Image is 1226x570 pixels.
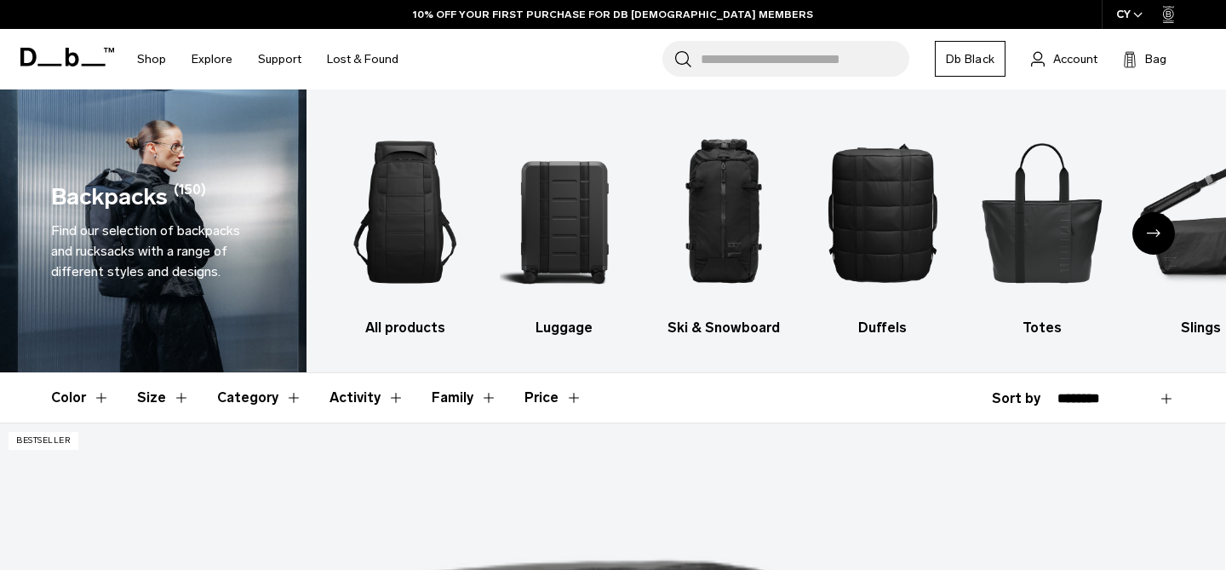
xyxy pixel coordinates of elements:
[1031,49,1097,69] a: Account
[341,318,470,338] h3: All products
[1123,49,1166,69] button: Bag
[818,115,948,338] a: Db Duffels
[413,7,813,22] a: 10% OFF YOUR FIRST PURCHASE FOR DB [DEMOGRAPHIC_DATA] MEMBERS
[524,373,582,423] button: Toggle Price
[341,115,470,338] li: 1 / 10
[935,41,1005,77] a: Db Black
[1145,50,1166,68] span: Bag
[51,222,240,279] span: Find our selection of backpacks and rucksacks with a range of different styles and designs.
[341,115,470,338] a: Db All products
[432,373,497,423] button: Toggle Filter
[124,29,411,89] nav: Main Navigation
[500,115,629,338] li: 2 / 10
[977,318,1107,338] h3: Totes
[500,318,629,338] h3: Luggage
[977,115,1107,309] img: Db
[977,115,1107,338] a: Db Totes
[818,115,948,338] li: 4 / 10
[174,180,206,215] span: (150)
[137,373,190,423] button: Toggle Filter
[818,115,948,309] img: Db
[659,318,788,338] h3: Ski & Snowboard
[329,373,404,423] button: Toggle Filter
[659,115,788,338] li: 3 / 10
[659,115,788,338] a: Db Ski & Snowboard
[51,373,110,423] button: Toggle Filter
[1053,50,1097,68] span: Account
[9,432,78,450] p: Bestseller
[818,318,948,338] h3: Duffels
[500,115,629,309] img: Db
[327,29,398,89] a: Lost & Found
[137,29,166,89] a: Shop
[500,115,629,338] a: Db Luggage
[659,115,788,309] img: Db
[1132,212,1175,255] div: Next slide
[341,115,470,309] img: Db
[192,29,232,89] a: Explore
[217,373,302,423] button: Toggle Filter
[258,29,301,89] a: Support
[51,180,168,215] h1: Backpacks
[977,115,1107,338] li: 5 / 10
